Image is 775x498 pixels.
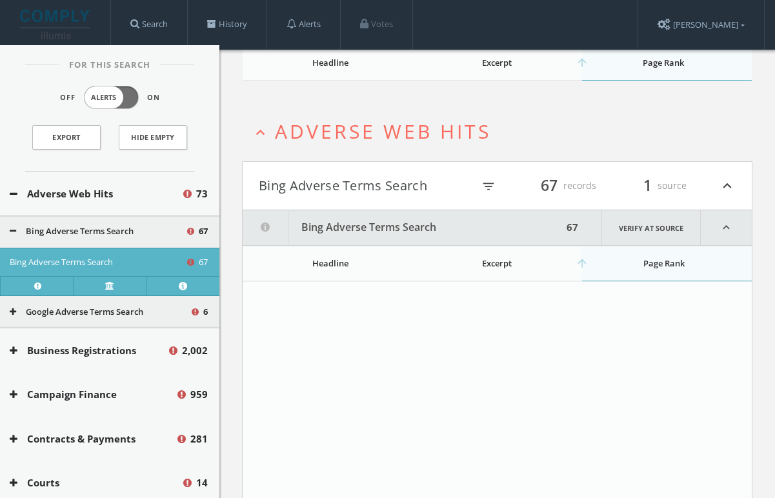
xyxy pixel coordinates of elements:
i: filter_list [481,179,496,194]
span: Adverse Web Hits [275,118,491,144]
div: Headline [256,257,405,269]
span: 1 [638,174,658,197]
button: Bing Adverse Terms Search [10,256,185,269]
span: 14 [196,475,208,490]
div: Page Rank [589,257,739,269]
button: Hide Empty [119,125,187,150]
span: 281 [190,432,208,446]
a: Export [32,125,101,150]
span: 67 [199,256,208,269]
img: illumis [20,10,92,39]
button: expand_lessAdverse Web Hits [252,121,752,142]
i: arrow_upward [576,257,589,270]
button: Campaign Finance [10,387,176,402]
span: 73 [196,186,208,201]
span: 6 [203,306,208,319]
button: Bing Adverse Terms Search [243,210,563,245]
button: Contracts & Payments [10,432,176,446]
button: Adverse Web Hits [10,186,181,201]
div: source [609,175,687,197]
i: expand_less [719,175,736,197]
a: Verify at source [73,276,146,295]
span: For This Search [59,59,160,72]
a: Verify at source [601,210,701,245]
span: 67 [199,225,208,238]
button: Google Adverse Terms Search [10,306,190,319]
button: Bing Adverse Terms Search [259,175,473,197]
span: Off [60,92,75,103]
button: Business Registrations [10,343,167,358]
span: 2,002 [182,343,208,358]
div: 67 [563,210,582,245]
button: Courts [10,475,181,490]
span: 67 [535,174,563,197]
span: 959 [190,387,208,402]
i: expand_less [252,124,269,141]
div: records [519,175,596,197]
i: expand_less [701,210,752,245]
span: On [147,92,160,103]
button: Bing Adverse Terms Search [10,225,185,238]
div: Excerpt [419,257,574,269]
